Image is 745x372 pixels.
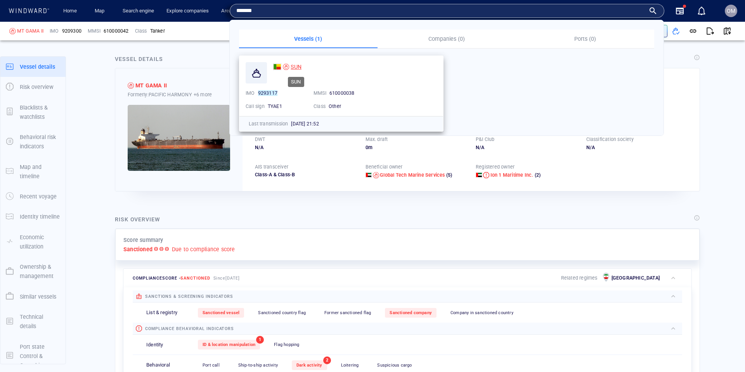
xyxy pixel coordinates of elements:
span: TYAE1 [268,103,282,109]
mark: 9293117 [258,90,277,96]
button: Ownership & management [0,257,66,287]
p: Risk overview [20,82,54,92]
a: Risk overview [0,83,66,90]
span: 0 [366,144,368,150]
a: Blacklists & watchlists [0,108,66,115]
a: Economic utilization [0,238,66,245]
p: Ownership & management [20,262,60,281]
a: SUN [273,62,301,71]
p: Blacklists & watchlists [20,103,60,122]
p: Behavioral [146,362,170,369]
div: Tanker [150,28,165,35]
span: Suspicious cargo [377,363,412,368]
button: Create an AOI. [552,28,565,40]
button: 7 days[DATE]-[DATE] [108,196,180,210]
span: sanctions & screening indicators [145,294,233,299]
p: [GEOGRAPHIC_DATA] [612,275,660,282]
a: Map [92,4,110,18]
div: Other [329,103,375,110]
p: Sanctioned [123,245,152,254]
div: (4679) [40,8,54,19]
a: Technical details [0,317,66,325]
button: View on map [719,23,736,40]
p: Recent voyage [20,192,57,201]
span: 7 days [114,200,129,205]
span: SUN [291,64,301,70]
span: Sanctioned [180,276,210,281]
p: +6 more [194,90,212,99]
p: Registered owner [476,163,515,170]
p: Last transmission [249,120,288,127]
a: Port state Control & Casualties [0,352,66,359]
span: Class-B [272,172,295,177]
span: 1 [256,336,264,344]
p: Identity [146,341,163,349]
p: Beneficial owner [366,163,403,170]
div: Compliance Activities [85,8,92,19]
a: Global Tech Marine Services (5) [380,172,452,179]
p: Score summary [123,235,163,245]
span: & [274,172,277,177]
p: Similar vessels [20,292,56,301]
p: Port state Control & Casualties [20,342,60,370]
div: Risk overview [115,215,160,224]
p: Classification society [586,136,634,143]
span: (2) [533,172,541,179]
div: MT GAMA II [17,28,43,35]
span: Ship-to-ship activity [238,363,278,368]
p: Identity timeline [20,212,60,221]
button: Similar vessels [0,287,66,307]
span: Since [DATE] [213,276,240,281]
span: Sanctioned vessel [203,310,239,315]
a: Explore companies [163,4,212,18]
div: Notification center [697,6,706,16]
div: N/A [476,144,577,151]
div: Focus on vessel path [529,28,541,40]
div: 610000042 [104,28,129,35]
div: Vessel details [115,54,163,64]
button: Vessel details [0,57,66,77]
p: MMSI [88,28,100,35]
a: Vessel details [0,63,66,70]
p: Vessel details [20,62,55,71]
p: MMSI [314,90,326,97]
button: Get link [684,23,702,40]
a: Mapbox logo [106,229,140,238]
a: Area analysis [218,4,254,18]
div: MT GAMA II [135,81,167,90]
div: Toggle map information layers [565,28,577,40]
a: Recent voyage [0,193,66,200]
p: Due to compliance score [172,245,235,254]
button: Home [57,4,82,18]
span: Port call [203,363,220,368]
span: Class-A [255,172,272,177]
button: Technical details [0,307,66,337]
span: Ion 1 Maritime Inc. [490,172,534,178]
span: 2 [323,356,331,364]
a: Home [60,4,80,18]
p: Behavioral risk indicators [20,132,60,151]
button: Blacklists & watchlists [0,97,66,127]
div: tooltips.createAOI [552,28,565,40]
span: Sanctioned country flag [258,310,306,315]
div: Sanctioned [283,64,289,70]
a: Identity timeline [0,213,66,220]
div: N/A [586,144,688,151]
img: 5905c345e1db924c23572e05_0 [128,105,230,171]
span: compliance behavioral indicators [145,326,234,331]
span: Company in sanctioned country [450,310,513,315]
p: Map and timeline [20,162,60,181]
div: Toggle vessel historical path [541,28,552,40]
span: Loitering [341,363,359,368]
button: Add to vessel list [667,23,684,40]
button: Risk overview [0,77,66,97]
button: Export report [702,23,719,40]
span: 610000038 [329,90,355,96]
span: Sanctioned company [390,310,432,315]
span: 9209300 [62,28,81,35]
p: Class [135,28,147,35]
